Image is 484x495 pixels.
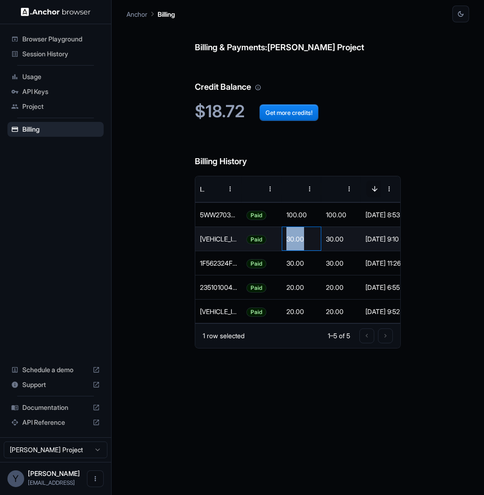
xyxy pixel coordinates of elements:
span: Paid [247,300,266,324]
button: Menu [341,181,358,197]
div: 1 row selected [203,331,245,341]
div: 5WW27034K7639653V [195,202,242,227]
svg: Your credit balance will be consumed as you use the API. Visit the usage page to view a breakdown... [255,84,261,91]
div: 100.00 [321,202,361,227]
span: Schedule a demo [22,365,89,375]
div: Schedule a demo [7,362,104,377]
span: Billing [22,125,100,134]
span: Paid [247,252,266,275]
div: Support [7,377,104,392]
div: 20.00 [321,275,361,299]
span: API Keys [22,87,100,96]
h6: Billing & Payments: [PERSON_NAME] Project [195,22,400,54]
button: Open menu [87,470,104,487]
div: 2351010041007852L [195,275,242,299]
span: Usage [22,72,100,81]
div: Y [7,470,24,487]
div: 9HY07704P66746353 [195,299,242,323]
span: Session History [22,49,100,59]
button: Sort [205,181,222,197]
span: yuma@o-mega.ai [28,479,75,486]
div: Documentation [7,400,104,415]
div: 0MC85019KK6405533 [195,227,242,251]
span: Project [22,102,100,111]
div: 30.00 [282,227,321,251]
div: [DATE] 9:52 PM [365,300,396,323]
div: Project [7,99,104,114]
h6: Credit Balance [195,62,400,94]
div: ID [200,185,204,193]
div: 20.00 [321,299,361,323]
span: Documentation [22,403,89,412]
div: [DATE] 6:55 PM [365,275,396,299]
div: Browser Playground [7,32,104,47]
div: 30.00 [321,227,361,251]
h6: Billing History [195,136,400,168]
div: API Reference [7,415,104,430]
div: [DATE] 8:53 AM [365,203,396,227]
span: Browser Playground [22,34,100,44]
div: API Keys [7,84,104,99]
button: Sort [287,181,304,197]
div: [DATE] 9:10 AM [365,227,396,251]
div: 100.00 [282,202,321,227]
div: 20.00 [282,275,321,299]
span: Support [22,380,89,389]
div: 30.00 [282,251,321,275]
img: Anchor Logo [21,7,91,16]
span: Paid [247,227,266,251]
p: Anchor [126,9,147,19]
button: Menu [301,181,318,197]
button: Sort [247,181,264,197]
button: Menu [222,181,239,197]
button: Get more credits! [259,104,318,121]
button: Menu [262,181,278,197]
span: Paid [247,203,266,227]
div: 1F562324FL924444A [195,251,242,275]
button: Sort [327,181,344,197]
nav: breadcrumb [126,9,175,19]
button: Sort [366,181,383,197]
p: 1–5 of 5 [328,331,350,341]
button: Menu [381,181,398,197]
div: [DATE] 11:26 AM [365,251,396,275]
span: Paid [247,276,266,300]
div: 30.00 [321,251,361,275]
div: Usage [7,69,104,84]
div: Billing [7,122,104,137]
h2: $18.72 [195,101,400,121]
div: Session History [7,47,104,61]
p: Billing [158,9,175,19]
span: API Reference [22,418,89,427]
span: Yuma Heymans [28,469,80,477]
div: 20.00 [282,299,321,323]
